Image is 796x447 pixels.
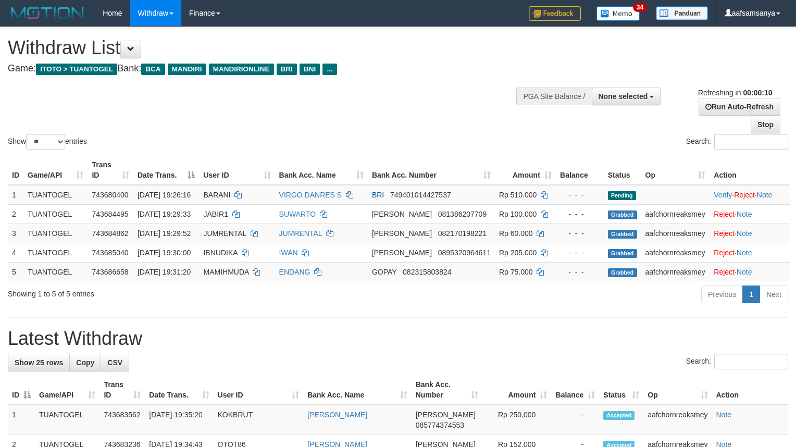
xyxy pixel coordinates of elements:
[608,191,636,200] span: Pending
[307,411,367,419] a: [PERSON_NAME]
[92,268,128,276] span: 743686658
[641,204,710,223] td: aafchornreaksmey
[560,228,600,239] div: - - -
[145,375,213,405] th: Date Trans.: activate to sort column ascending
[686,354,788,369] label: Search:
[141,64,165,75] span: BCA
[138,249,191,257] span: [DATE] 19:30:00
[643,405,712,435] td: aafchornreaksmey
[560,190,600,200] div: - - -
[303,375,412,405] th: Bank Acc. Name: activate to sort column ascending
[23,243,88,262] td: TUANTOGEL
[35,375,99,405] th: Game/API: activate to sort column ascending
[275,155,368,185] th: Bank Acc. Name: activate to sort column ascending
[23,185,88,205] td: TUANTOGEL
[701,285,743,303] a: Previous
[734,191,755,199] a: Reject
[214,405,304,435] td: KOKBRUT
[8,64,520,74] h4: Game: Bank:
[99,405,145,435] td: 743683562
[203,191,230,199] span: BARANI
[372,249,432,257] span: [PERSON_NAME]
[714,268,735,276] a: Reject
[277,64,297,75] span: BRI
[8,243,23,262] td: 4
[133,155,200,185] th: Date Trans.: activate to sort column descending
[641,155,710,185] th: Op: activate to sort column ascending
[8,262,23,281] td: 5
[8,354,70,371] a: Show 25 rows
[608,210,637,219] span: Grabbed
[8,405,35,435] td: 1
[372,191,384,199] span: BRI
[412,375,482,405] th: Bank Acc. Number: activate to sort column ascending
[608,268,637,277] span: Grabbed
[8,204,23,223] td: 2
[714,354,788,369] input: Search:
[15,358,63,367] span: Show 25 rows
[416,411,476,419] span: [PERSON_NAME]
[69,354,101,371] a: Copy
[603,411,635,420] span: Accepted
[560,247,600,258] div: - - -
[26,134,65,150] select: Showentries
[322,64,337,75] span: ...
[482,405,551,435] td: Rp 250,000
[643,375,712,405] th: Op: activate to sort column ascending
[599,375,643,405] th: Status: activate to sort column ascending
[438,249,491,257] span: Copy 0895320964611 to clipboard
[710,262,790,281] td: ·
[737,210,752,218] a: Note
[279,229,322,238] a: JUMRENTAL
[36,64,117,75] span: ITOTO > TUANTOGEL
[714,191,732,199] a: Verify
[714,229,735,238] a: Reject
[279,210,316,218] a: SUWARTO
[279,249,298,257] a: IWAN
[737,229,752,238] a: Note
[499,229,533,238] span: Rp 60.000
[76,358,94,367] span: Copy
[214,375,304,405] th: User ID: activate to sort column ascending
[8,328,788,349] h1: Latest Withdraw
[499,210,537,218] span: Rp 100.000
[92,249,128,257] span: 743685040
[608,249,637,258] span: Grabbed
[209,64,274,75] span: MANDIRIONLINE
[390,191,451,199] span: Copy 749401014427537 to clipboard
[599,92,648,101] span: None selected
[551,405,599,435] td: -
[714,134,788,150] input: Search:
[372,210,432,218] span: [PERSON_NAME]
[556,155,604,185] th: Balance
[438,210,487,218] span: Copy 081386207709 to clipboard
[710,223,790,243] td: ·
[757,191,773,199] a: Note
[8,375,35,405] th: ID: activate to sort column descending
[138,210,191,218] span: [DATE] 19:29:33
[742,285,760,303] a: 1
[203,229,246,238] span: JUMRENTAL
[138,229,191,238] span: [DATE] 19:29:52
[641,223,710,243] td: aafchornreaksmey
[168,64,206,75] span: MANDIRI
[656,6,708,20] img: panduan.png
[608,230,637,239] span: Grabbed
[203,210,228,218] span: JABIR1
[641,243,710,262] td: aafchornreaksmey
[23,223,88,243] td: TUANTOGEL
[8,5,87,21] img: MOTION_logo.png
[560,209,600,219] div: - - -
[743,89,772,97] strong: 00:00:10
[138,191,191,199] span: [DATE] 19:26:16
[737,249,752,257] a: Note
[403,268,451,276] span: Copy 082315803824 to clipboard
[279,191,342,199] a: VIRGO DANRES S
[279,268,310,276] a: ENDANG
[592,88,661,105] button: None selected
[699,98,780,116] a: Run Auto-Refresh
[101,354,129,371] a: CSV
[714,249,735,257] a: Reject
[8,155,23,185] th: ID
[710,204,790,223] td: ·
